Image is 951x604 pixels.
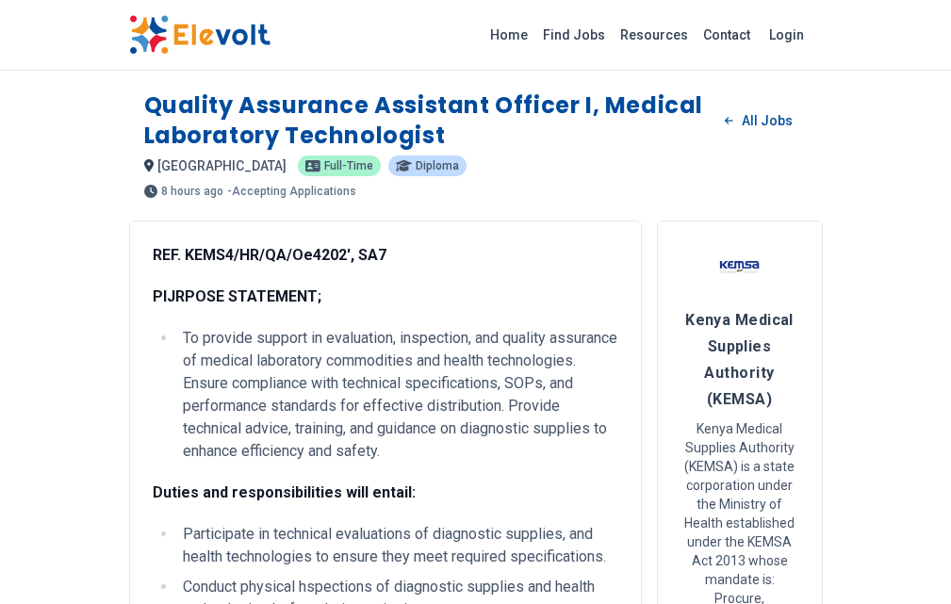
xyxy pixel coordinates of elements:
[153,287,321,305] strong: PIJRPOSE STATEMENT;
[227,186,356,197] p: - Accepting Applications
[685,311,794,408] span: Kenya Medical Supplies Authority (KEMSA)
[129,15,271,55] img: Elevolt
[416,160,459,171] span: Diploma
[758,16,815,54] a: Login
[157,158,287,173] span: [GEOGRAPHIC_DATA]
[696,20,758,50] a: Contact
[716,244,763,291] img: Kenya Medical Supplies Authority (KEMSA)
[710,106,807,135] a: All Jobs
[535,20,613,50] a: Find Jobs
[153,483,416,501] strong: Duties and responsibilities will entail:
[177,523,618,568] li: Participate in technical evaluations of diagnostic supplies, and health technologies to ensure th...
[144,90,711,151] h1: Quality Assurance Assistant Officer I, Medical Laboratory Technologist
[483,20,535,50] a: Home
[613,20,696,50] a: Resources
[324,160,373,171] span: Full-time
[161,186,223,197] span: 8 hours ago
[177,327,618,463] li: To provide support in evaluation, inspection, and quality assurance of medical laboratory commodi...
[153,246,386,264] strong: REF. KEMS4/HR/QA/Oe4202', SA7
